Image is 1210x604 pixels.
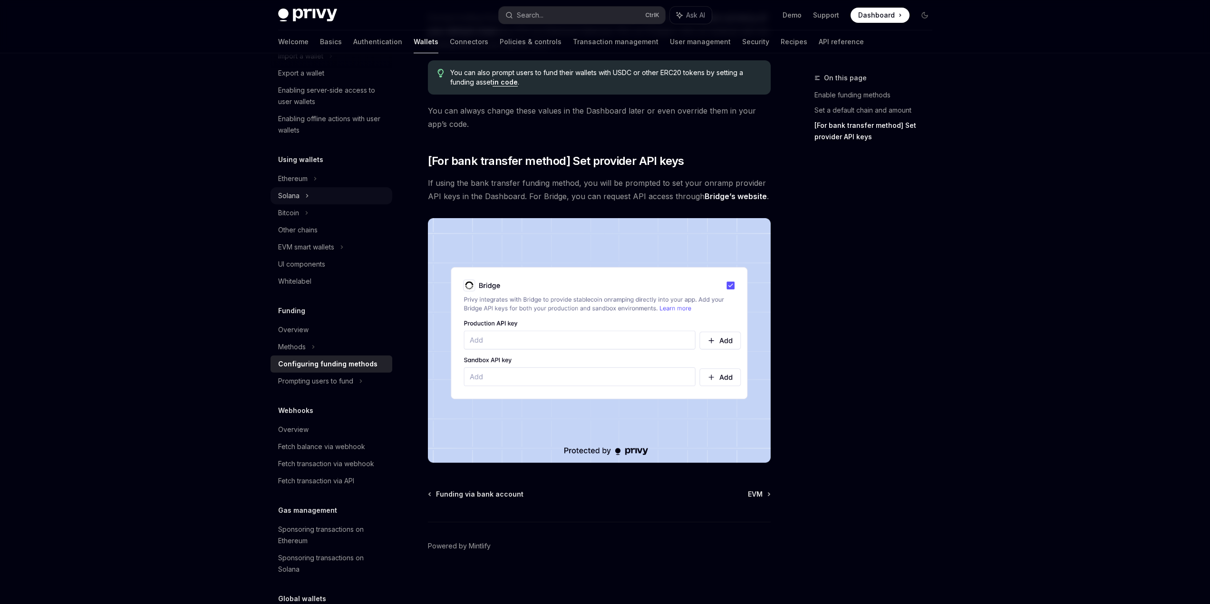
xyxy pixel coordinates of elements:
span: EVM [748,489,763,499]
h5: Funding [278,305,305,316]
span: Dashboard [858,10,895,20]
a: Sponsoring transactions on Ethereum [271,521,392,549]
div: Configuring funding methods [278,358,378,370]
div: Methods [278,341,306,353]
h5: Gas management [278,505,337,516]
a: Bridge’s website [705,192,767,201]
svg: Tip [437,69,444,77]
a: Dashboard [851,8,910,23]
div: Solana [278,190,300,201]
div: Search... [517,10,543,21]
a: UI components [271,256,392,273]
div: Bitcoin [278,207,299,219]
a: Demo [783,10,802,20]
a: Powered by Mintlify [428,541,491,551]
div: Enabling offline actions with user wallets [278,113,387,136]
div: Overview [278,324,309,336]
a: API reference [819,30,864,53]
a: [For bank transfer method] Set provider API keys [814,118,940,144]
a: Basics [320,30,342,53]
a: in code [493,78,518,86]
img: dark logo [278,9,337,22]
span: You can always change these values in the Dashboard later or even override them in your app’s code. [428,104,771,131]
a: User management [670,30,731,53]
a: Authentication [353,30,402,53]
span: [For bank transfer method] Set provider API keys [428,153,684,169]
div: EVM smart wallets [278,241,334,253]
a: Configuring funding methods [271,355,392,373]
a: Wallets [414,30,438,53]
div: Overview [278,424,309,435]
a: Sponsoring transactions on Solana [271,549,392,578]
a: EVM [748,489,770,499]
div: Enabling server-side access to user wallets [278,85,387,107]
a: Funding via bank account [429,489,523,499]
span: If using the bank transfer funding method, you will be prompted to set your onramp provider API k... [428,176,771,203]
div: Prompting users to fund [278,375,353,387]
a: Welcome [278,30,309,53]
a: Overview [271,421,392,438]
a: Security [742,30,769,53]
div: UI components [278,259,325,270]
span: Funding via bank account [436,489,523,499]
a: Support [813,10,839,20]
div: Fetch transaction via webhook [278,458,374,470]
a: Transaction management [573,30,658,53]
div: Export a wallet [278,67,324,79]
a: Enabling offline actions with user wallets [271,110,392,139]
a: Other chains [271,221,392,239]
span: You can also prompt users to fund their wallets with USDC or other ERC20 tokens by setting a fund... [450,68,761,87]
a: Whitelabel [271,273,392,290]
a: Export a wallet [271,65,392,82]
h5: Using wallets [278,154,323,165]
h5: Webhooks [278,405,313,416]
span: On this page [824,72,867,84]
a: Enable funding methods [814,87,940,103]
a: Policies & controls [500,30,561,53]
div: Sponsoring transactions on Solana [278,552,387,575]
div: Ethereum [278,173,308,184]
div: Other chains [278,224,318,236]
span: Ask AI [686,10,705,20]
a: Fetch transaction via API [271,472,392,489]
a: Overview [271,321,392,338]
a: Fetch balance via webhook [271,438,392,455]
a: Fetch transaction via webhook [271,455,392,472]
div: Fetch balance via webhook [278,441,365,452]
div: Fetch transaction via API [278,475,354,487]
button: Toggle dark mode [917,8,932,23]
a: Connectors [450,30,488,53]
div: Whitelabel [278,276,311,287]
img: Bridge keys PNG [428,218,771,463]
button: Search...CtrlK [499,7,665,24]
button: Ask AI [670,7,712,24]
a: Enabling server-side access to user wallets [271,82,392,110]
span: Ctrl K [645,11,659,19]
div: Sponsoring transactions on Ethereum [278,524,387,546]
a: Recipes [781,30,807,53]
a: Set a default chain and amount [814,103,940,118]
